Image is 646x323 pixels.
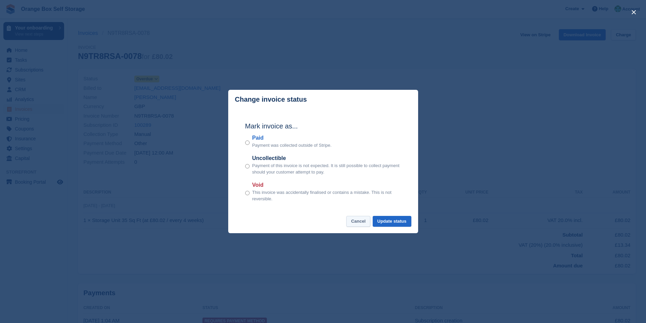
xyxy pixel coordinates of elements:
[252,189,401,202] p: This invoice was accidentally finalised or contains a mistake. This is not reversible.
[252,142,332,149] p: Payment was collected outside of Stripe.
[252,162,401,176] p: Payment of this invoice is not expected. It is still possible to collect payment should your cust...
[245,121,401,131] h2: Mark invoice as...
[252,134,332,142] label: Paid
[252,181,401,189] label: Void
[235,96,307,103] p: Change invoice status
[373,216,411,227] button: Update status
[252,154,401,162] label: Uncollectible
[628,7,639,18] button: close
[346,216,370,227] button: Cancel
